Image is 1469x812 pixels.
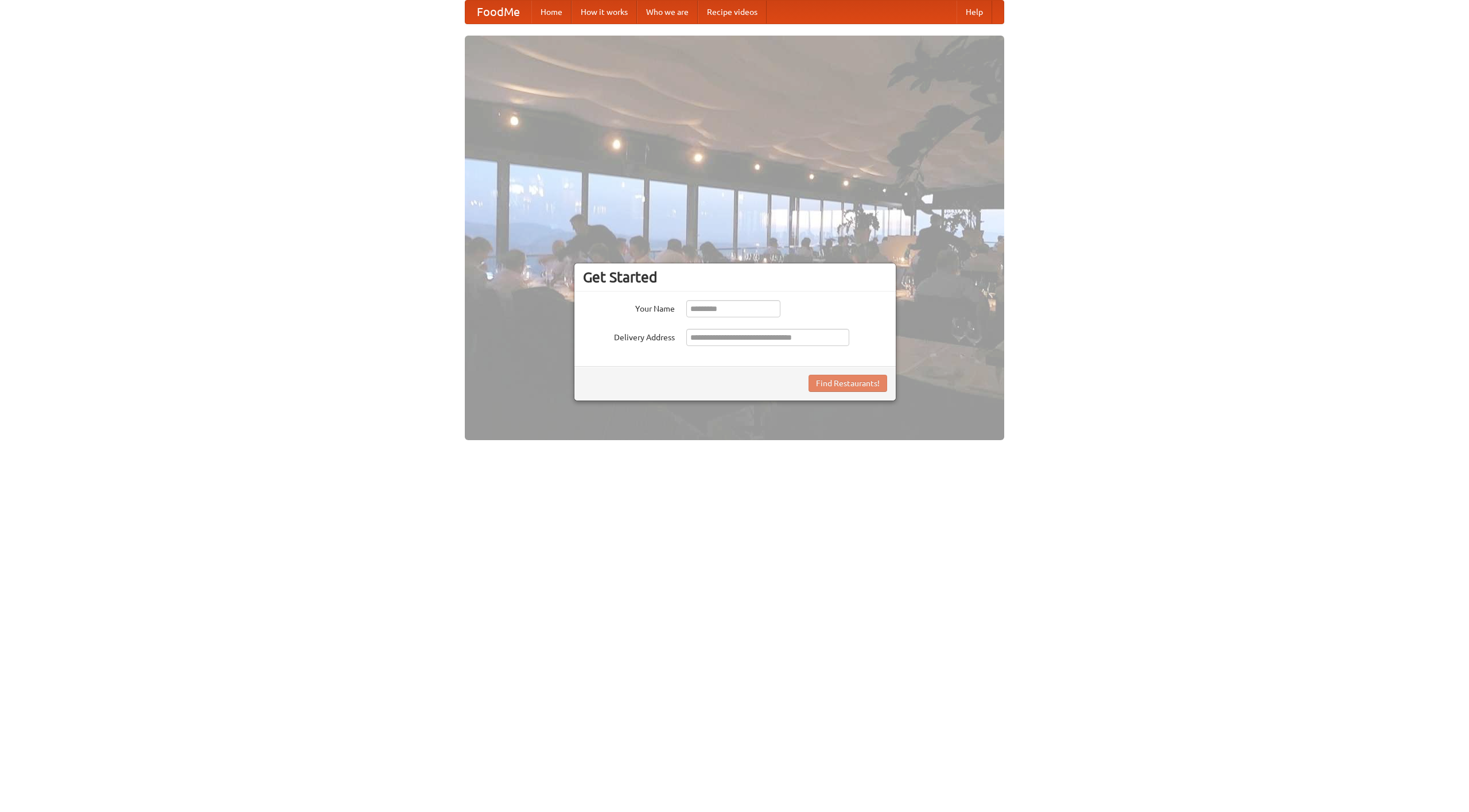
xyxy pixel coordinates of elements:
a: FoodMe [465,1,531,24]
a: Help [957,1,992,24]
a: Home [531,1,572,24]
label: Delivery Address [583,329,675,343]
a: Recipe videos [698,1,767,24]
a: How it works [572,1,637,24]
button: Find Restaurants! [809,375,887,392]
h3: Get Started [583,269,887,286]
label: Your Name [583,300,675,314]
a: Who we are [637,1,698,24]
